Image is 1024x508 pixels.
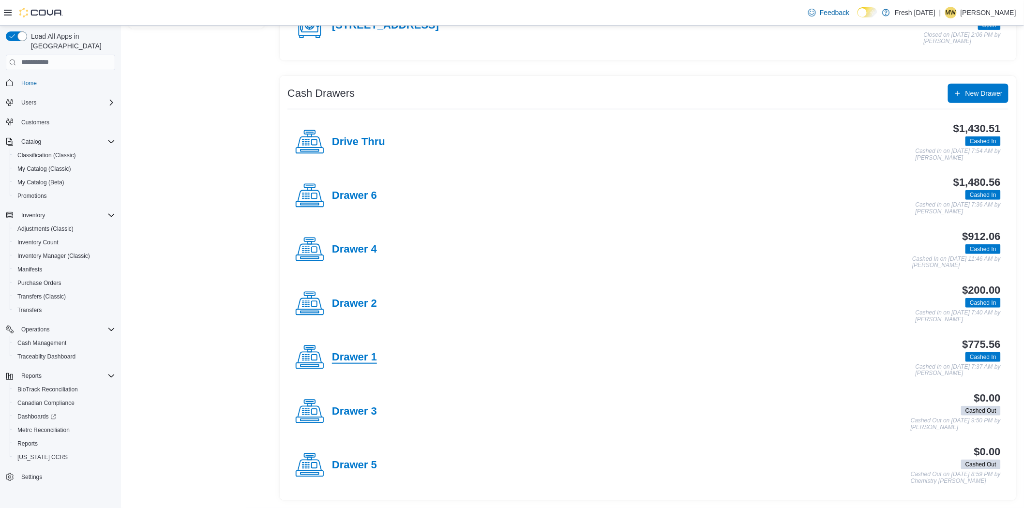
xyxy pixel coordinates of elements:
[14,223,77,235] a: Adjustments (Classic)
[2,470,119,484] button: Settings
[17,116,115,128] span: Customers
[332,459,377,472] h4: Drawer 5
[961,406,1001,416] span: Cashed Out
[858,7,878,17] input: Dark Mode
[961,7,1016,18] p: [PERSON_NAME]
[965,460,996,469] span: Cashed Out
[17,165,71,173] span: My Catalog (Classic)
[19,8,63,17] img: Cova
[17,97,115,108] span: Users
[287,88,355,99] h3: Cash Drawers
[14,438,42,449] a: Reports
[17,136,45,148] button: Catalog
[14,351,115,362] span: Traceabilty Dashboard
[916,364,1001,377] p: Cashed In on [DATE] 7:37 AM by [PERSON_NAME]
[17,370,115,382] span: Reports
[14,337,70,349] a: Cash Management
[963,231,1001,242] h3: $912.06
[332,243,377,256] h4: Drawer 4
[970,299,996,307] span: Cashed In
[14,451,72,463] a: [US_STATE] CCRS
[14,451,115,463] span: Washington CCRS
[965,352,1001,362] span: Cashed In
[965,406,996,415] span: Cashed Out
[17,306,42,314] span: Transfers
[14,397,78,409] a: Canadian Compliance
[916,202,1001,215] p: Cashed In on [DATE] 7:36 AM by [PERSON_NAME]
[17,151,76,159] span: Classification (Classic)
[14,163,115,175] span: My Catalog (Classic)
[17,386,78,393] span: BioTrack Reconciliation
[14,250,94,262] a: Inventory Manager (Classic)
[17,324,54,335] button: Operations
[14,190,51,202] a: Promotions
[14,397,115,409] span: Canadian Compliance
[911,471,1001,484] p: Cashed Out on [DATE] 8:59 PM by Chemistry [PERSON_NAME]
[17,440,38,448] span: Reports
[10,396,119,410] button: Canadian Compliance
[21,326,50,333] span: Operations
[332,351,377,364] h4: Drawer 1
[2,209,119,222] button: Inventory
[332,298,377,310] h4: Drawer 2
[17,353,75,360] span: Traceabilty Dashboard
[911,418,1001,431] p: Cashed Out on [DATE] 9:50 PM by [PERSON_NAME]
[10,189,119,203] button: Promotions
[14,304,115,316] span: Transfers
[2,135,119,149] button: Catalog
[2,369,119,383] button: Reports
[10,249,119,263] button: Inventory Manager (Classic)
[963,284,1001,296] h3: $200.00
[17,97,40,108] button: Users
[17,471,115,483] span: Settings
[948,84,1009,103] button: New Drawer
[14,291,70,302] a: Transfers (Classic)
[2,76,119,90] button: Home
[916,148,1001,161] p: Cashed In on [DATE] 7:54 AM by [PERSON_NAME]
[965,89,1003,98] span: New Drawer
[17,399,75,407] span: Canadian Compliance
[21,211,45,219] span: Inventory
[14,411,60,422] a: Dashboards
[17,413,56,420] span: Dashboards
[2,323,119,336] button: Operations
[10,303,119,317] button: Transfers
[14,277,65,289] a: Purchase Orders
[14,264,115,275] span: Manifests
[27,31,115,51] span: Load All Apps in [GEOGRAPHIC_DATA]
[17,209,115,221] span: Inventory
[14,438,115,449] span: Reports
[14,264,46,275] a: Manifests
[14,351,79,362] a: Traceabilty Dashboard
[21,99,36,106] span: Users
[10,450,119,464] button: [US_STATE] CCRS
[804,3,853,22] a: Feedback
[10,336,119,350] button: Cash Management
[17,77,115,89] span: Home
[17,77,41,89] a: Home
[939,7,941,18] p: |
[10,350,119,363] button: Traceabilty Dashboard
[10,222,119,236] button: Adjustments (Classic)
[14,149,115,161] span: Classification (Classic)
[332,405,377,418] h4: Drawer 3
[14,277,115,289] span: Purchase Orders
[10,236,119,249] button: Inventory Count
[14,304,45,316] a: Transfers
[974,392,1001,404] h3: $0.00
[10,162,119,176] button: My Catalog (Classic)
[961,460,1001,469] span: Cashed Out
[17,426,70,434] span: Metrc Reconciliation
[17,293,66,300] span: Transfers (Classic)
[970,245,996,254] span: Cashed In
[17,339,66,347] span: Cash Management
[14,424,74,436] a: Metrc Reconciliation
[17,192,47,200] span: Promotions
[14,163,75,175] a: My Catalog (Classic)
[10,263,119,276] button: Manifests
[14,237,115,248] span: Inventory Count
[21,119,49,126] span: Customers
[10,149,119,162] button: Classification (Classic)
[946,7,956,18] span: MW
[14,424,115,436] span: Metrc Reconciliation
